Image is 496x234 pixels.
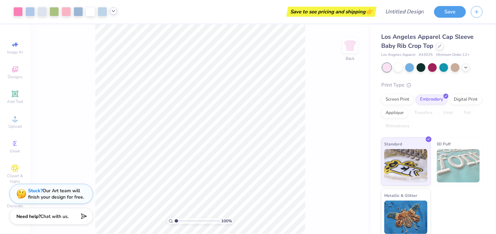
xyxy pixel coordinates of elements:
[288,7,375,17] div: Save to see pricing and shipping
[16,213,40,220] strong: Need help?
[222,218,232,224] span: 100 %
[410,108,437,118] div: Transfers
[439,108,458,118] div: Vinyl
[7,99,23,104] span: Add Text
[10,148,20,154] span: Greek
[384,140,402,147] span: Standard
[381,33,474,50] span: Los Angeles Apparel Cap Sleeve Baby Rib Crop Top
[384,192,417,199] span: Metallic & Glitter
[8,74,22,80] span: Designs
[8,124,22,129] span: Upload
[381,52,415,58] span: Los Angeles Apparel
[380,5,429,18] input: Untitled Design
[365,7,373,15] span: 👉
[7,49,23,55] span: Image AI
[28,188,84,200] div: Our Art team will finish your design for free.
[381,81,483,89] div: Print Type
[437,149,480,183] img: 3D Puff
[416,95,447,105] div: Embroidery
[449,95,482,105] div: Digital Print
[419,52,433,58] span: # 43035
[343,39,357,52] img: Back
[437,140,451,147] span: 3D Puff
[381,121,414,131] div: Rhinestones
[40,213,69,220] span: Chat with us.
[436,52,470,58] span: Minimum Order: 12 +
[28,188,43,194] strong: Stuck?
[460,108,475,118] div: Foil
[381,95,414,105] div: Screen Print
[7,203,23,209] span: Decorate
[3,173,27,184] span: Clipart & logos
[434,6,466,18] button: Save
[384,149,427,183] img: Standard
[384,201,427,234] img: Metallic & Glitter
[381,108,408,118] div: Applique
[346,55,354,62] div: Back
